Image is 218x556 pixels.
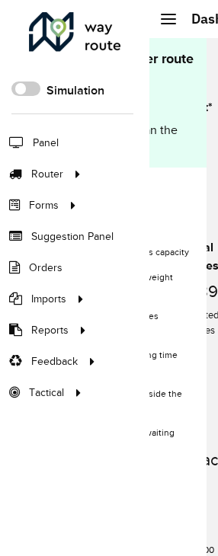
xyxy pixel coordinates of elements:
span: Feedback [31,353,78,369]
label: Simulation [46,81,104,100]
span: Reports [31,322,69,338]
span: Router [31,166,63,182]
span: Suggestion Panel [31,228,114,244]
span: Orders [29,260,63,276]
span: Forms [29,197,59,213]
span: Tactical [29,385,64,401]
span: Imports [31,291,66,307]
span: Panel [33,135,59,151]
